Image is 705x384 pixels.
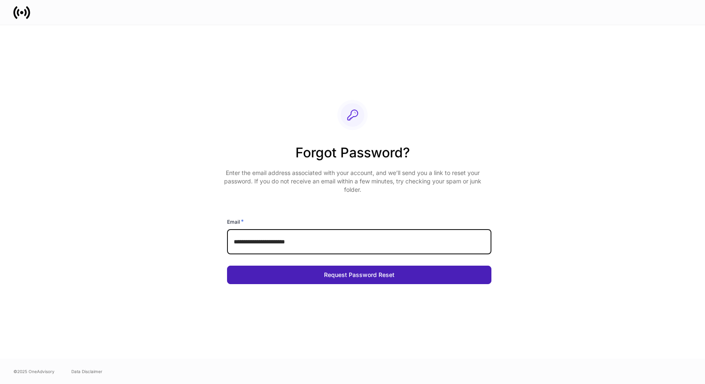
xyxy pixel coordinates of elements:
span: © 2025 OneAdvisory [13,368,55,375]
h6: Email [227,217,244,226]
h2: Forgot Password? [220,144,485,169]
button: Request Password Reset [227,266,491,284]
p: Enter the email address associated with your account, and we’ll send you a link to reset your pas... [220,169,485,194]
a: Data Disclaimer [71,368,102,375]
div: Request Password Reset [324,272,394,278]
